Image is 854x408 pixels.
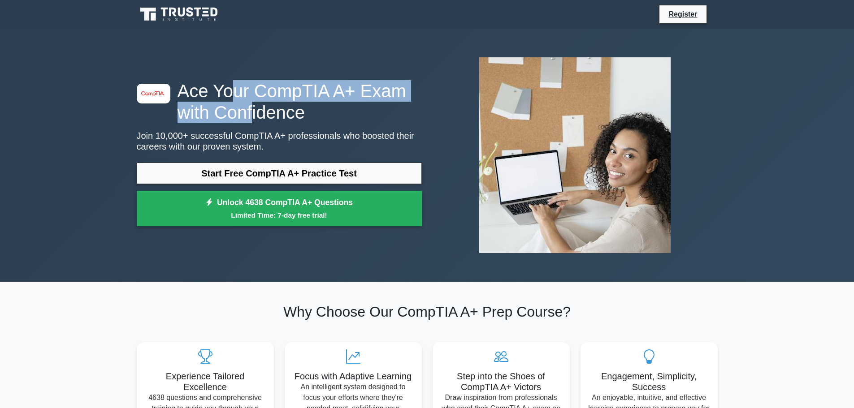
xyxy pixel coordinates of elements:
[440,371,563,392] h5: Step into the Shoes of CompTIA A+ Victors
[137,130,422,152] p: Join 10,000+ successful CompTIA A+ professionals who boosted their careers with our proven system.
[137,163,422,184] a: Start Free CompTIA A+ Practice Test
[137,303,718,320] h2: Why Choose Our CompTIA A+ Prep Course?
[588,371,711,392] h5: Engagement, Simplicity, Success
[144,371,267,392] h5: Experience Tailored Excellence
[137,191,422,227] a: Unlock 4638 CompTIA A+ QuestionsLimited Time: 7-day free trial!
[663,9,702,20] a: Register
[292,371,415,382] h5: Focus with Adaptive Learning
[148,210,411,220] small: Limited Time: 7-day free trial!
[137,80,422,123] h1: Ace Your CompTIA A+ Exam with Confidence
